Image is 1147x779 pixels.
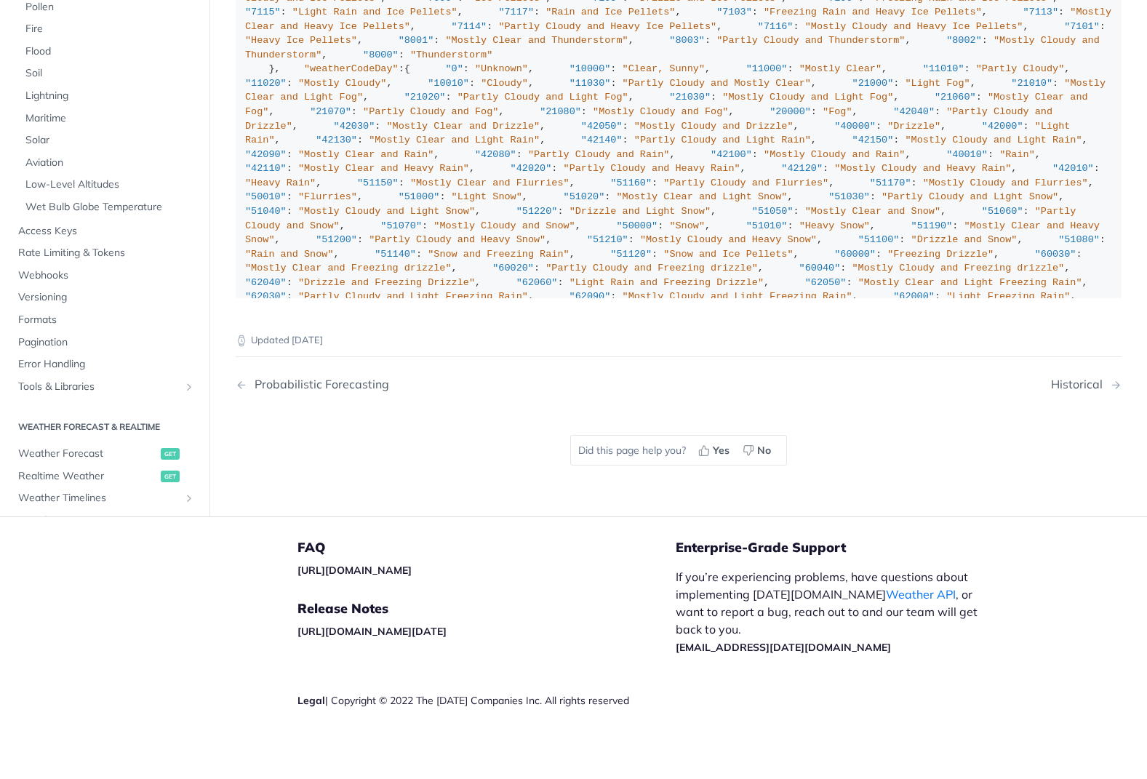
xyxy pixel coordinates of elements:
[999,149,1035,160] span: "Rain"
[11,354,199,376] a: Error Handling
[634,135,811,145] span: "Partly Cloudy and Light Rain"
[823,106,852,117] span: "Fog"
[11,243,199,265] a: Rate Limiting & Tokens
[245,163,287,174] span: "42110"
[334,121,375,132] span: "42030"
[316,135,357,145] span: "42130"
[475,149,516,160] span: "42080"
[245,177,316,188] span: "Heavy Rain"
[593,106,728,117] span: "Mostly Cloudy and Fog"
[18,224,195,239] span: Access Keys
[623,78,811,89] span: "Partly Cloudy and Mostly Clear"
[236,333,1122,348] p: Updated [DATE]
[722,92,893,103] span: "Mostly Cloudy and Light Fog"
[25,44,195,59] span: Flood
[297,694,325,707] a: Legal
[245,7,281,17] span: "7115"
[545,263,758,273] span: "Partly Cloudy and Freezing drizzle"
[906,78,970,89] span: "Light Fog"
[18,108,199,129] a: Maritime
[357,177,399,188] span: "51150"
[25,23,195,37] span: Fire
[18,196,199,218] a: Wet Bulb Globe Temperature
[297,625,447,638] a: [URL][DOMAIN_NAME][DATE]
[923,177,1088,188] span: "Mostly Cloudy and Flurries"
[386,121,540,132] span: "Mostly Clear and Drizzle"
[18,175,199,196] a: Low-Level Altitudes
[161,471,180,482] span: get
[852,78,894,89] span: "21000"
[828,191,870,202] span: "51030"
[693,439,738,461] button: Yes
[298,277,475,288] span: "Drizzle and Freezing Drizzle"
[893,291,935,302] span: "62000"
[481,78,528,89] span: "Cloudy"
[858,234,900,245] span: "51100"
[982,121,1023,132] span: "42000"
[946,35,982,46] span: "8002"
[11,376,199,398] a: Tools & LibrariesShow subpages for Tools & Libraries
[11,466,199,487] a: Realtime Weatherget
[363,106,498,117] span: "Partly Cloudy and Fog"
[18,130,199,152] a: Solar
[564,163,740,174] span: "Partly Cloudy and Heavy Rain"
[18,152,199,174] a: Aviation
[564,191,605,202] span: "51020"
[245,263,452,273] span: "Mostly Clear and Freezing drizzle"
[540,106,581,117] span: "21080"
[433,220,575,231] span: "Mostly Cloudy and Snow"
[11,421,199,434] h2: Weather Forecast & realtime
[623,63,705,74] span: "Clear, Sunny"
[498,21,716,32] span: "Partly Cloudy and Heavy Ice Pellets"
[758,21,794,32] span: "7116"
[298,78,387,89] span: "Mostly Cloudy"
[746,220,788,231] span: "51010"
[245,191,287,202] span: "50010"
[183,381,195,393] button: Show subpages for Tools & Libraries
[304,63,399,74] span: "weatherCodeDay"
[428,249,569,260] span: "Snow and Freezing Rain"
[245,291,287,302] span: "62030"
[911,234,1018,245] span: "Drizzle and Snow"
[713,443,730,458] span: Yes
[399,35,434,46] span: "8001"
[25,200,195,215] span: Wet Bulb Globe Temperature
[236,363,1122,406] nav: Pagination Controls
[375,249,416,260] span: "51140"
[581,135,623,145] span: "42140"
[834,249,876,260] span: "60000"
[545,7,675,17] span: "Rain and Ice Pellets"
[492,263,534,273] span: "60020"
[25,134,195,148] span: Solar
[292,7,457,17] span: "Light Rain and Ice Pellets"
[18,268,195,283] span: Webhooks
[452,191,522,202] span: "Light Snow"
[569,206,711,217] span: "Drizzle and Light Snow"
[764,149,905,160] span: "Mostly Cloudy and Rain"
[428,78,469,89] span: "10010"
[746,63,788,74] span: "11000"
[805,206,940,217] span: "Mostly Clear and Snow"
[11,444,199,466] a: Weather Forecastget
[245,35,357,46] span: "Heavy Ice Pellets"
[18,41,199,63] a: Flood
[882,191,1058,202] span: "Partly Cloudy and Light Snow"
[887,121,940,132] span: "Drizzle"
[634,121,794,132] span: "Mostly Cloudy and Drizzle"
[738,439,779,461] button: No
[18,447,157,462] span: Weather Forecast
[457,92,628,103] span: "Partly Cloudy and Light Fog"
[757,443,771,458] span: No
[905,135,1082,145] span: "Mostly Cloudy and Light Rain"
[11,220,199,242] a: Access Keys
[475,63,528,74] span: "Unknown"
[799,263,841,273] span: "60040"
[452,21,487,32] span: "7114"
[298,291,528,302] span: "Partly Cloudy and Light Freezing Rain"
[676,539,1016,556] h5: Enterprise-Grade Support
[183,515,195,527] button: Show subpages for Weather on Routes
[805,21,1023,32] span: "Mostly Cloudy and Heavy Ice Pellets"
[11,332,199,353] a: Pagination
[610,249,652,260] span: "51120"
[18,313,195,327] span: Formats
